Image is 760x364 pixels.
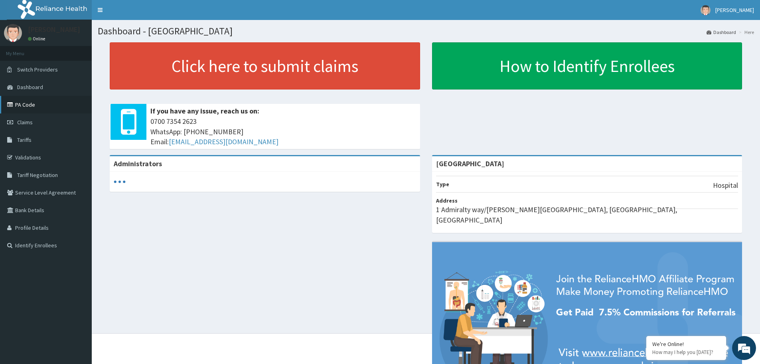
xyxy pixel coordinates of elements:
[707,29,736,36] a: Dashboard
[17,171,58,179] span: Tariff Negotiation
[17,119,33,126] span: Claims
[169,137,278,146] a: [EMAIL_ADDRESS][DOMAIN_NAME]
[436,159,504,168] strong: [GEOGRAPHIC_DATA]
[114,176,126,188] svg: audio-loading
[436,205,738,225] p: 1 Admiralty way/[PERSON_NAME][GEOGRAPHIC_DATA], [GEOGRAPHIC_DATA], [GEOGRAPHIC_DATA]
[17,66,58,73] span: Switch Providers
[17,84,43,91] span: Dashboard
[17,136,32,143] span: Tariffs
[701,5,711,15] img: User Image
[28,36,47,42] a: Online
[150,116,416,147] span: 0700 7354 2623 WhatsApp: [PHONE_NUMBER] Email:
[110,42,420,90] a: Click here to submit claims
[114,159,162,168] b: Administrators
[28,26,80,33] p: [PERSON_NAME]
[436,181,449,188] b: Type
[713,180,738,191] p: Hospital
[652,349,720,356] p: How may I help you today?
[150,106,259,115] b: If you have any issue, reach us on:
[715,6,754,14] span: [PERSON_NAME]
[98,26,754,36] h1: Dashboard - [GEOGRAPHIC_DATA]
[737,29,754,36] li: Here
[4,24,22,42] img: User Image
[652,340,720,348] div: We're Online!
[432,42,742,90] a: How to Identify Enrollees
[436,197,458,204] b: Address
